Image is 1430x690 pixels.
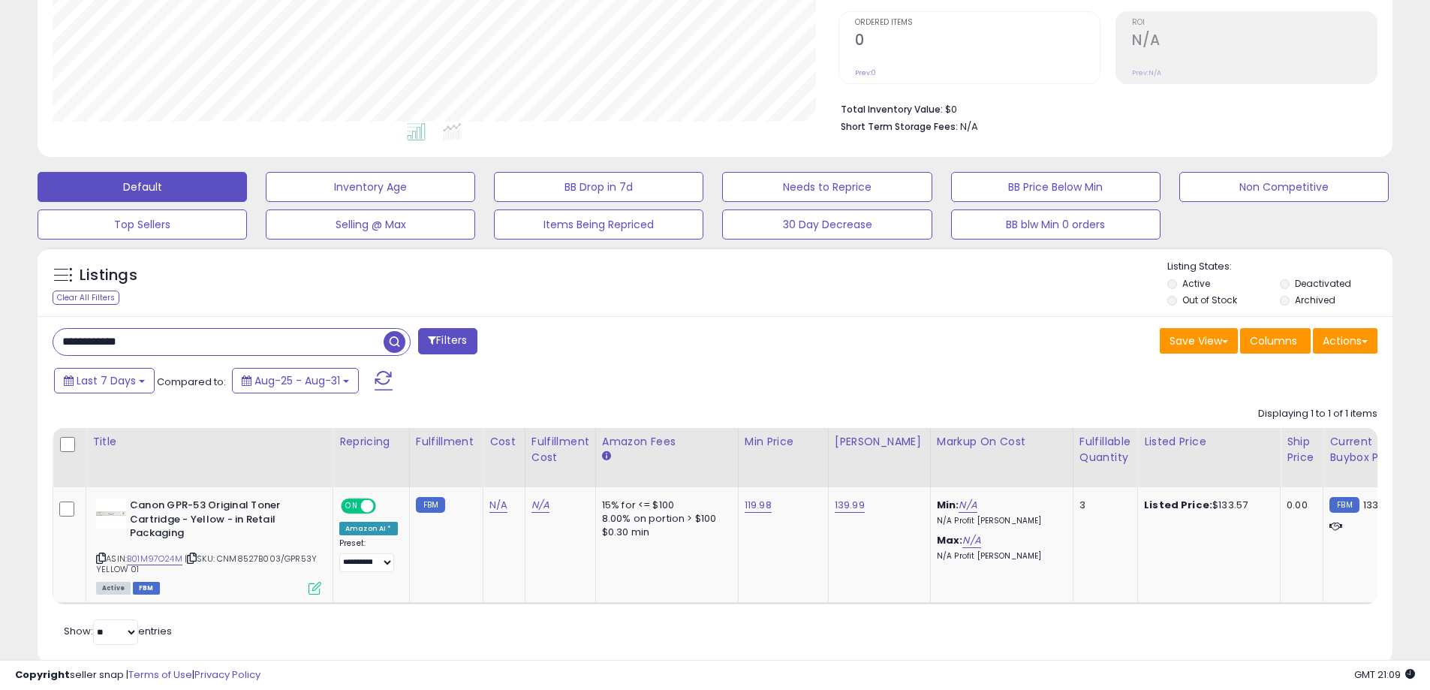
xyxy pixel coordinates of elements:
div: seller snap | | [15,668,260,682]
span: Show: entries [64,624,172,638]
div: Preset: [339,538,398,572]
button: Columns [1240,328,1311,354]
button: Non Competitive [1179,172,1389,202]
small: Prev: 0 [855,68,876,77]
p: Listing States: [1167,260,1392,274]
small: FBM [1329,497,1359,513]
span: | SKU: CNM8527B003/GPR53Y YELLOW 01 [96,553,317,575]
div: 8.00% on portion > $100 [602,512,727,526]
p: N/A Profit [PERSON_NAME] [937,516,1061,526]
button: Last 7 Days [54,368,155,393]
button: BB Price Below Min [951,172,1161,202]
div: Current Buybox Price [1329,434,1407,466]
h2: 0 [855,32,1100,52]
span: OFF [374,500,398,513]
div: Fulfillment Cost [531,434,589,466]
div: Amazon AI * [339,522,398,535]
b: Canon GPR-53 Original Toner Cartridge - Yellow - in Retail Packaging [130,499,312,544]
button: Top Sellers [38,209,247,240]
button: Actions [1313,328,1377,354]
div: Title [92,434,327,450]
button: Save View [1160,328,1238,354]
button: Inventory Age [266,172,475,202]
b: Max: [937,533,963,547]
span: Aug-25 - Aug-31 [254,373,340,388]
div: Markup on Cost [937,434,1067,450]
button: Selling @ Max [266,209,475,240]
h2: N/A [1132,32,1377,52]
small: Amazon Fees. [602,450,611,463]
div: 3 [1079,499,1126,512]
label: Deactivated [1295,277,1351,290]
th: The percentage added to the cost of goods (COGS) that forms the calculator for Min & Max prices. [930,428,1073,487]
div: Min Price [745,434,822,450]
button: Aug-25 - Aug-31 [232,368,359,393]
span: N/A [960,119,978,134]
div: Amazon Fees [602,434,732,450]
a: Terms of Use [128,667,192,682]
button: Items Being Repriced [494,209,703,240]
button: Default [38,172,247,202]
a: N/A [531,498,549,513]
div: ASIN: [96,499,321,593]
a: Privacy Policy [194,667,260,682]
img: 21YlPSA6JhL._SL40_.jpg [96,499,126,529]
button: BB Drop in 7d [494,172,703,202]
div: Listed Price [1144,434,1274,450]
div: Fulfillment [416,434,477,450]
a: B01M97O24M [127,553,182,565]
a: 119.98 [745,498,772,513]
div: Clear All Filters [53,291,119,305]
span: Compared to: [157,375,226,389]
h5: Listings [80,265,137,286]
span: Last 7 Days [77,373,136,388]
span: ROI [1132,19,1377,27]
button: Filters [418,328,477,354]
div: Ship Price [1287,434,1317,466]
a: N/A [489,498,507,513]
div: 0.00 [1287,499,1311,512]
div: $133.57 [1144,499,1269,512]
a: 139.99 [835,498,865,513]
b: Short Term Storage Fees: [841,120,958,133]
label: Archived [1295,294,1335,306]
div: Cost [489,434,519,450]
b: Min: [937,498,959,512]
div: Repricing [339,434,403,450]
span: 2025-09-8 21:09 GMT [1354,667,1415,682]
div: $0.30 min [602,526,727,539]
span: All listings currently available for purchase on Amazon [96,582,131,595]
div: 15% for <= $100 [602,499,727,512]
label: Active [1182,277,1210,290]
span: Columns [1250,333,1297,348]
b: Listed Price: [1144,498,1212,512]
div: [PERSON_NAME] [835,434,924,450]
button: 30 Day Decrease [722,209,932,240]
button: BB blw Min 0 orders [951,209,1161,240]
span: FBM [133,582,160,595]
li: $0 [841,99,1366,117]
span: ON [342,500,361,513]
b: Total Inventory Value: [841,103,943,116]
div: Fulfillable Quantity [1079,434,1131,466]
label: Out of Stock [1182,294,1237,306]
span: 133.57 [1363,498,1392,512]
small: Prev: N/A [1132,68,1161,77]
button: Needs to Reprice [722,172,932,202]
strong: Copyright [15,667,70,682]
p: N/A Profit [PERSON_NAME] [937,551,1061,562]
small: FBM [416,497,445,513]
a: N/A [959,498,977,513]
span: Ordered Items [855,19,1100,27]
div: Displaying 1 to 1 of 1 items [1258,407,1377,421]
a: N/A [962,533,980,548]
